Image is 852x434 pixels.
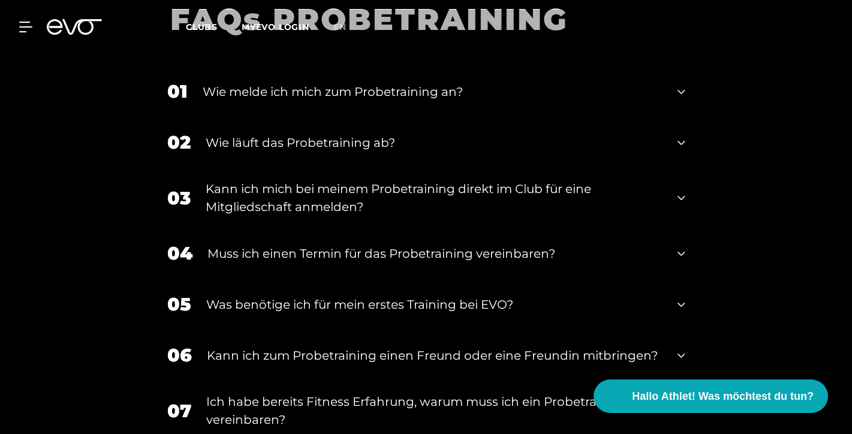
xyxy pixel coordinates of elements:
[186,21,242,32] a: Clubs
[167,129,191,156] div: 02
[206,134,663,152] div: Wie läuft das Probetraining ab?
[594,379,828,413] button: Hallo Athlet! Was möchtest du tun?
[206,180,663,216] div: Kann ich mich bei meinem Probetraining direkt im Club für eine Mitgliedschaft anmelden?
[333,22,347,32] span: en
[207,245,663,263] div: Muss ich einen Termin für das Probetraining vereinbaren?
[167,78,188,105] div: 01
[206,296,663,314] div: Was benötige ich für mein erstes Training bei EVO?
[242,22,309,32] a: MYEVO LOGIN
[203,83,663,101] div: Wie melde ich mich zum Probetraining an?
[333,20,361,34] a: en
[167,397,191,424] div: 07
[167,240,192,267] div: 04
[167,342,192,369] div: 06
[186,22,218,32] span: Clubs
[206,393,663,429] div: Ich habe bereits Fitness Erfahrung, warum muss ich ein Probetraining vereinbaren?
[632,388,814,405] span: Hallo Athlet! Was möchtest du tun?
[167,185,191,212] div: 03
[207,346,663,364] div: Kann ich zum Probetraining einen Freund oder eine Freundin mitbringen?
[167,291,191,318] div: 05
